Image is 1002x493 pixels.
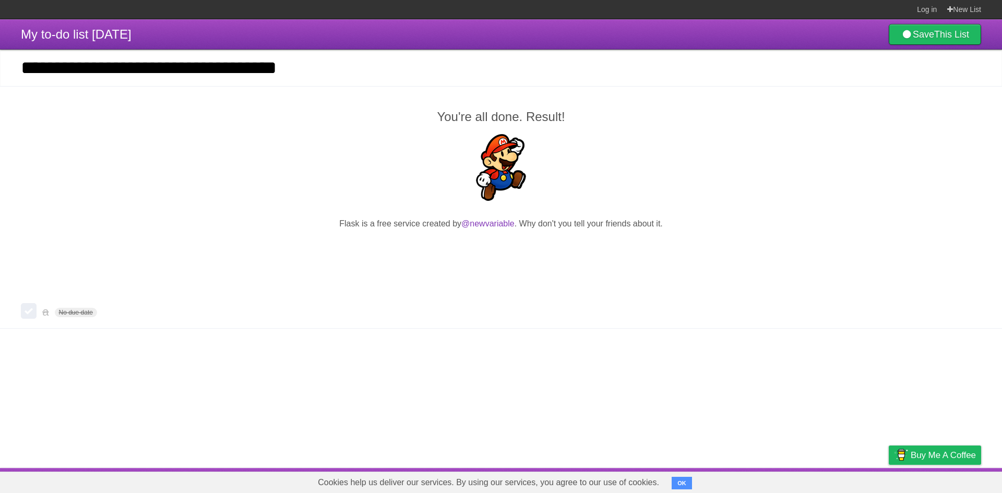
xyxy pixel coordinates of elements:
[894,446,908,464] img: Buy me a coffee
[875,471,902,490] a: Privacy
[889,446,981,465] a: Buy me a coffee
[889,24,981,45] a: SaveThis List
[21,218,981,230] p: Flask is a free service created by . Why don't you tell your friends about it.
[21,303,37,319] label: Done
[307,472,670,493] span: Cookies help us deliver our services. By using our services, you agree to our use of cookies.
[42,305,51,318] span: a
[784,471,827,490] a: Developers
[750,471,772,490] a: About
[915,471,981,490] a: Suggest a feature
[840,471,863,490] a: Terms
[482,243,520,258] iframe: X Post Button
[468,134,534,201] img: Super Mario
[911,446,976,464] span: Buy me a coffee
[21,107,981,126] h2: You're all done. Result!
[461,219,515,228] a: @newvariable
[934,29,969,40] b: This List
[55,308,97,317] span: No due date
[672,477,692,489] button: OK
[21,27,132,41] span: My to-do list [DATE]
